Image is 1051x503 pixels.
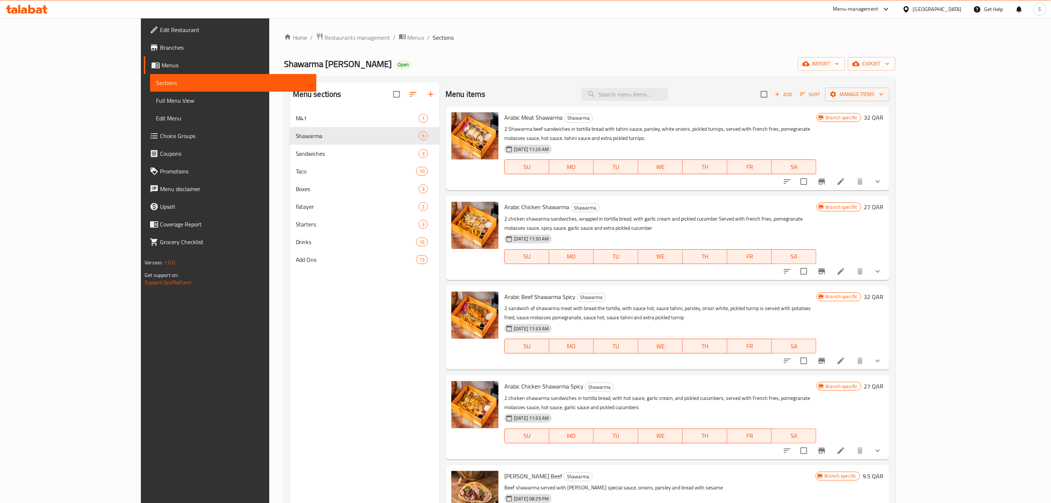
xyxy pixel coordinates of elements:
[290,109,440,127] div: M411
[730,430,769,441] span: FR
[296,202,419,211] div: Fatayer
[419,131,428,140] div: items
[144,180,316,198] a: Menu disclaimer
[293,89,341,100] h2: Menu sections
[800,90,820,99] span: Sort
[552,341,591,352] span: MO
[549,339,594,353] button: MO
[296,238,416,246] span: Drinks
[427,33,430,42] li: /
[727,339,772,353] button: FR
[851,352,869,370] button: delete
[160,25,310,34] span: Edit Restaurant
[864,112,884,123] h6: 32 QAR
[730,162,769,172] span: FR
[511,415,552,422] span: [DATE] 11:33 AM
[504,124,816,143] p: 2 Shawarma beef sandwiches in tortilla bread with tahini sauce, parsley, white onions, pickled tu...
[160,238,310,246] span: Grocery Checklist
[395,61,412,68] span: Open
[778,263,796,280] button: sort-choices
[869,173,887,190] button: show more
[823,114,861,121] span: Branch specific
[798,89,822,100] button: Sort
[564,114,593,123] div: Shawarma
[638,159,683,174] button: WE
[504,394,816,412] p: 2 chicken shawarma sandwiches in tortilla bread, with hot sauce, garlic cream, and pickled cucumb...
[778,442,796,460] button: sort-choices
[577,293,606,302] span: Shawarma
[873,446,882,455] svg: Show Choices
[641,430,680,441] span: WE
[730,341,769,352] span: FR
[504,429,549,443] button: SU
[833,5,878,14] div: Menu-management
[869,263,887,280] button: show more
[552,251,591,262] span: MO
[641,341,680,352] span: WE
[504,381,583,392] span: Arabic Chicken Shawarma Spicy
[594,249,638,264] button: TU
[419,220,428,229] div: items
[597,430,635,441] span: TU
[564,114,593,122] span: Shawarma
[796,353,812,369] span: Select to update
[150,92,316,109] a: Full Menu View
[504,339,549,353] button: SU
[869,442,887,460] button: show more
[813,263,831,280] button: Branch-specific-item
[772,159,816,174] button: SA
[504,201,569,212] span: Arabic Chicken Shawarma
[727,249,772,264] button: FR
[296,114,419,123] div: M41
[772,89,795,100] button: Add
[597,341,635,352] span: TU
[290,251,440,268] div: Add Ons13
[144,198,316,215] a: Upsell
[683,339,727,353] button: TH
[504,159,549,174] button: SU
[638,339,683,353] button: WE
[160,184,310,193] span: Menu disclaimer
[597,251,635,262] span: TU
[594,429,638,443] button: TU
[552,430,591,441] span: MO
[508,251,546,262] span: SU
[290,215,440,233] div: Starters3
[160,220,310,229] span: Coverage Report
[730,251,769,262] span: FR
[296,167,416,176] div: Taco
[772,339,816,353] button: SA
[416,239,427,246] span: 16
[296,131,419,140] div: Shawarma
[775,251,813,262] span: SA
[772,429,816,443] button: SA
[451,202,498,249] img: Arabic Chicken Shawarma
[160,43,310,52] span: Branches
[571,204,599,212] span: Shawarma
[419,221,427,228] span: 3
[851,173,869,190] button: delete
[683,429,727,443] button: TH
[164,258,175,267] span: 1.0.0
[913,5,962,13] div: [GEOGRAPHIC_DATA]
[296,255,416,264] span: Add Ons
[683,159,727,174] button: TH
[822,472,860,479] span: Branch specific
[144,233,316,251] a: Grocery Checklist
[837,446,845,455] a: Edit menu item
[727,159,772,174] button: FR
[144,56,316,74] a: Menus
[577,293,606,302] div: Shawarma
[727,429,772,443] button: FR
[686,251,724,262] span: TH
[404,85,422,103] span: Sort sections
[823,204,861,211] span: Branch specific
[399,33,425,42] a: Menus
[564,472,592,481] span: Shawarma
[594,159,638,174] button: TU
[796,174,812,189] span: Select to update
[160,131,310,140] span: Choice Groups
[416,167,428,176] div: items
[445,89,486,100] h2: Menu items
